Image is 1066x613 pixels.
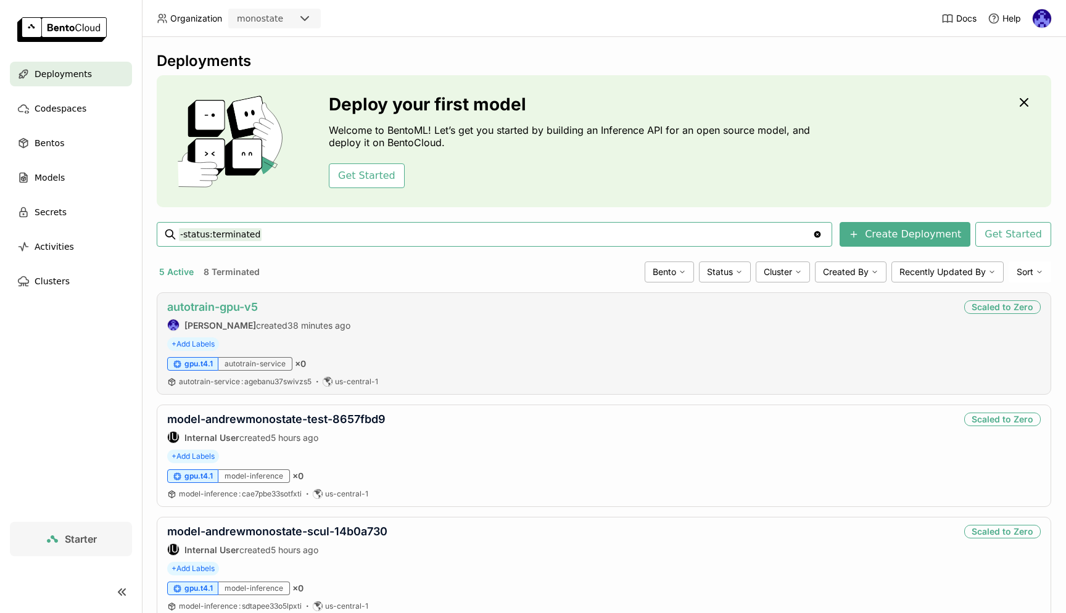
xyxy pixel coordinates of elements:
div: Created By [815,261,886,282]
button: 8 Terminated [201,264,262,280]
a: model-andrewmonostate-test-8657fbd9 [167,413,386,426]
span: Help [1002,13,1021,24]
input: Selected monostate. [284,13,286,25]
div: created [167,431,386,443]
div: created [167,319,350,331]
div: Scaled to Zero [964,525,1041,538]
span: Deployments [35,67,92,81]
div: created [167,543,387,556]
div: model-inference [218,582,290,595]
svg: Clear value [812,229,822,239]
button: Get Started [975,222,1051,247]
a: Models [10,165,132,190]
span: 5 hours ago [271,432,318,443]
span: 38 minutes ago [287,320,350,331]
a: Activities [10,234,132,259]
span: +Add Labels [167,562,219,575]
span: Clusters [35,274,70,289]
a: Secrets [10,200,132,224]
span: gpu.t4.1 [184,359,213,369]
div: IU [168,544,179,555]
div: Internal User [167,431,180,443]
button: 5 Active [157,264,196,280]
p: Welcome to BentoML! Let’s get you started by building an Inference API for an open source model, ... [329,124,816,149]
a: model-inference:cae7pbe33sotfxti [179,489,302,499]
span: Recently Updated By [899,266,986,278]
h3: Deploy your first model [329,94,816,114]
span: Created By [823,266,869,278]
span: : [239,489,241,498]
div: Scaled to Zero [964,413,1041,426]
a: autotrain-service:agebanu37swivzs5 [179,377,312,387]
span: Status [707,266,733,278]
span: Cluster [764,266,792,278]
a: model-inference:sdtapee33o5lpxti [179,601,302,611]
span: us-central-1 [325,601,368,611]
span: Models [35,170,65,185]
span: Bentos [35,136,64,150]
span: 5 hours ago [271,545,318,555]
strong: Internal User [184,545,239,555]
div: Help [988,12,1021,25]
strong: Internal User [184,432,239,443]
div: Recently Updated By [891,261,1004,282]
div: Deployments [157,52,1051,70]
span: us-central-1 [325,489,368,499]
span: × 0 [295,358,306,369]
img: cover onboarding [167,95,299,187]
span: autotrain-service agebanu37swivzs5 [179,377,312,386]
span: Secrets [35,205,67,220]
a: Codespaces [10,96,132,121]
strong: [PERSON_NAME] [184,320,256,331]
img: Andrew correa [168,319,179,331]
span: : [239,601,241,611]
a: Bentos [10,131,132,155]
span: +Add Labels [167,337,219,351]
div: model-inference [218,469,290,483]
span: Docs [956,13,977,24]
span: gpu.t4.1 [184,583,213,593]
span: Codespaces [35,101,86,116]
span: Organization [170,13,222,24]
div: Scaled to Zero [964,300,1041,314]
span: × 0 [292,583,304,594]
a: Deployments [10,62,132,86]
a: autotrain-gpu-v5 [167,300,258,313]
span: model-inference cae7pbe33sotfxti [179,489,302,498]
a: Starter [10,522,132,556]
a: Docs [941,12,977,25]
img: logo [17,17,107,42]
span: Bento [653,266,676,278]
button: Get Started [329,163,405,188]
span: gpu.t4.1 [184,471,213,481]
div: Internal User [167,543,180,556]
img: Andrew correa [1033,9,1051,28]
div: Bento [645,261,694,282]
button: Create Deployment [840,222,970,247]
a: model-andrewmonostate-scul-14b0a730 [167,525,387,538]
span: × 0 [292,471,304,482]
span: Sort [1017,266,1033,278]
div: autotrain-service [218,357,292,371]
a: Clusters [10,269,132,294]
span: Starter [65,533,97,545]
div: IU [168,432,179,443]
span: : [241,377,243,386]
span: +Add Labels [167,450,219,463]
div: Cluster [756,261,810,282]
span: Activities [35,239,74,254]
span: model-inference sdtapee33o5lpxti [179,601,302,611]
input: Search [179,224,812,244]
span: us-central-1 [335,377,378,387]
div: monostate [237,12,283,25]
div: Sort [1009,261,1051,282]
div: Status [699,261,751,282]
